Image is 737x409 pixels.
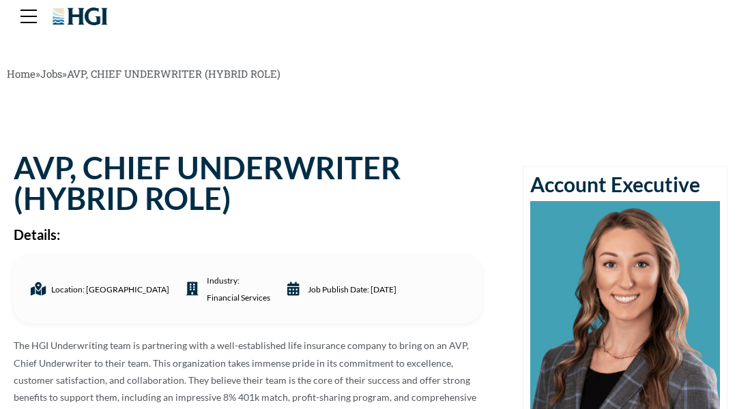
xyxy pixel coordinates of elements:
span: AVP, CHIEF UNDERWRITER (HYBRID ROLE) [67,67,280,80]
h2: Details: [14,228,482,241]
a: Financial Services [207,289,270,306]
h1: AVP, CHIEF UNDERWRITER (HYBRID ROLE) [14,153,482,214]
span: » » [7,67,280,80]
span: Location: [GEOGRAPHIC_DATA] [48,281,169,298]
h2: Account Executive [530,174,720,194]
a: Home [7,67,35,80]
a: Jobs [40,67,62,80]
span: industry: [203,272,270,306]
span: Job Publish date: [DATE] [304,281,396,298]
